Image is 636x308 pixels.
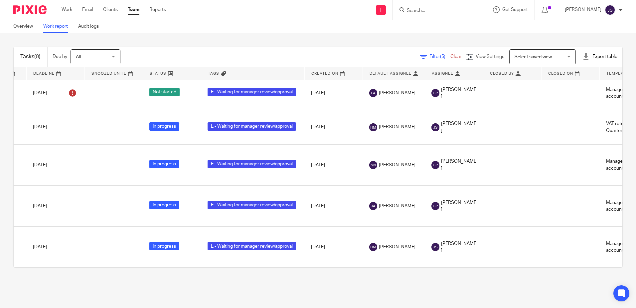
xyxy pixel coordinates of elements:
[431,243,439,251] img: svg%3E
[369,243,377,251] img: svg%3E
[33,203,78,209] div: [DATE]
[208,122,296,131] span: E - Waiting for manager review/approval
[304,76,363,110] td: [DATE]
[33,162,78,168] div: [DATE]
[369,202,377,210] img: svg%3E
[149,242,179,250] span: In progress
[541,76,599,110] td: —
[431,89,439,97] img: svg%3E
[369,89,377,97] img: svg%3E
[515,55,552,59] span: Select saved view
[103,6,118,13] a: Clients
[431,161,439,169] img: svg%3E
[149,201,179,209] span: In progress
[502,7,528,12] span: Get Support
[304,110,363,144] td: [DATE]
[565,6,601,13] p: [PERSON_NAME]
[20,53,41,60] h1: Tasks
[441,199,476,213] span: [PERSON_NAME]
[78,20,104,33] a: Audit logs
[62,6,72,13] a: Work
[476,54,504,59] span: View Settings
[369,161,377,169] img: svg%3E
[379,162,415,168] span: [PERSON_NAME]
[304,185,363,226] td: [DATE]
[208,72,219,75] span: Tags
[33,124,78,130] div: [DATE]
[441,240,476,254] span: [PERSON_NAME]
[208,160,296,168] span: E - Waiting for manager review/approval
[541,110,599,144] td: —
[208,88,296,96] span: E - Waiting for manager review/approval
[369,123,377,131] img: svg%3E
[582,53,617,60] div: Export table
[441,120,476,134] span: [PERSON_NAME]
[33,244,78,250] div: [DATE]
[406,8,466,14] input: Search
[379,244,415,250] span: [PERSON_NAME]
[208,242,296,250] span: E - Waiting for manager review/approval
[379,203,415,209] span: [PERSON_NAME]
[541,144,599,185] td: —
[149,160,179,168] span: In progress
[208,201,296,209] span: E - Waiting for manager review/approval
[379,90,415,96] span: [PERSON_NAME]
[43,20,73,33] a: Work report
[541,227,599,268] td: —
[149,6,166,13] a: Reports
[441,158,476,172] span: [PERSON_NAME]
[53,53,67,60] p: Due by
[128,6,139,13] a: Team
[304,144,363,185] td: [DATE]
[33,88,78,98] div: [DATE]
[441,86,476,100] span: [PERSON_NAME]
[149,88,180,96] span: Not started
[13,5,47,14] img: Pixie
[76,55,81,59] span: All
[431,202,439,210] img: svg%3E
[541,185,599,226] td: —
[149,122,179,131] span: In progress
[429,54,450,59] span: Filter
[605,5,615,15] img: svg%3E
[34,54,41,59] span: (9)
[450,54,461,59] a: Clear
[431,123,439,131] img: svg%3E
[440,54,445,59] span: (5)
[304,227,363,268] td: [DATE]
[379,124,415,130] span: [PERSON_NAME]
[13,20,38,33] a: Overview
[82,6,93,13] a: Email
